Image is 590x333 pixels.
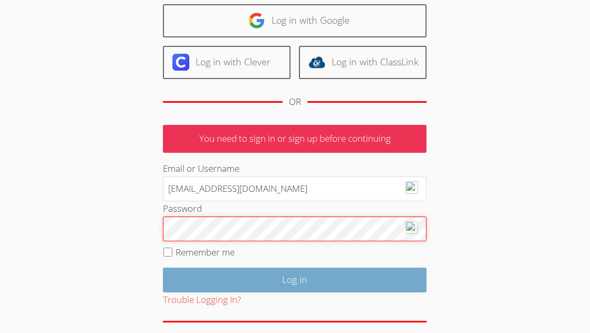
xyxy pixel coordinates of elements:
[405,181,418,194] img: npw-badge-icon-locked.svg
[299,46,427,79] a: Log in with ClassLink
[405,221,418,234] img: npw-badge-icon-locked.svg
[176,246,235,258] label: Remember me
[163,4,427,37] a: Log in with Google
[163,268,427,292] input: Log in
[163,162,239,174] label: Email or Username
[248,12,265,29] img: google-logo-50288ca7cdecda66e5e0955fdab243c47b7ad437acaf1139b6f446037453330a.svg
[163,202,202,214] label: Password
[163,125,427,153] p: You need to sign in or sign up before continuing
[289,94,301,110] div: OR
[163,46,291,79] a: Log in with Clever
[163,292,241,308] button: Trouble Logging In?
[172,54,189,71] img: clever-logo-6eab21bc6e7a338710f1a6ff85c0baf02591cd810cc4098c63d3a4b26e2feb20.svg
[308,54,325,71] img: classlink-logo-d6bb404cc1216ec64c9a2012d9dc4662098be43eaf13dc465df04b49fa7ab582.svg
